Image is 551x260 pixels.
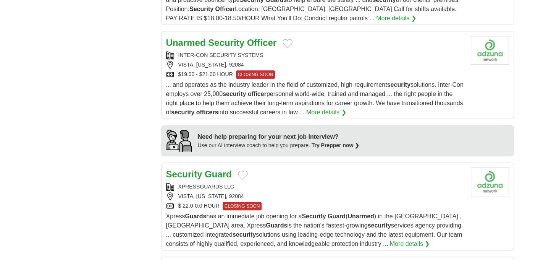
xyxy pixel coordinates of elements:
strong: Officer [215,6,235,12]
strong: Security [189,6,213,12]
strong: Guard [328,213,346,219]
strong: security [387,81,410,88]
span: Xpress has an immediate job opening for a ( ) in the [GEOGRAPHIC_DATA] , [GEOGRAPHIC_DATA] area. ... [166,213,462,247]
a: More details ❯ [376,14,416,23]
span: CLOSING SOON [223,202,262,210]
span: ... and operates as the industry leader in the field of customized, high-requirement solutions. I... [166,81,464,115]
strong: security [171,109,194,115]
strong: Security [302,213,326,219]
button: Add to favorite jobs [283,39,292,48]
strong: Guards [266,222,287,229]
div: Need help preparing for your next job interview? [198,132,360,141]
strong: officers [196,109,218,115]
a: Unarmed Security Officer [166,37,276,48]
img: Company logo [471,167,509,196]
strong: officer [248,91,267,97]
button: Add to favorite jobs [238,171,248,180]
strong: security [223,91,246,97]
a: Try Prepper now ❯ [312,142,360,148]
strong: Officer [247,37,276,48]
strong: security [368,222,391,229]
div: $ 22.0-0.0 HOUR [166,202,465,210]
strong: Guards [185,213,206,219]
div: INTER-CON SECURITY SYSTEMS [166,51,465,59]
div: VISTA, [US_STATE], 92084 [166,192,465,200]
strong: Unarmed [166,37,206,48]
strong: Security [166,169,202,179]
div: VISTA, [US_STATE], 92084 [166,61,465,69]
strong: security [233,231,256,238]
a: More details ❯ [390,239,430,249]
div: $19.00 - $21.00 HOUR [166,70,465,79]
img: Company logo [471,36,509,65]
a: More details ❯ [306,108,346,117]
span: CLOSING SOON [236,70,275,79]
strong: Guard [205,169,232,179]
a: Security Guard [166,169,232,179]
strong: Unarmed [347,213,374,219]
div: XPRESSGUARDS LLC [166,183,465,191]
strong: Security [208,37,244,48]
div: Use our AI interview coach to help you prepare. [198,141,360,149]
